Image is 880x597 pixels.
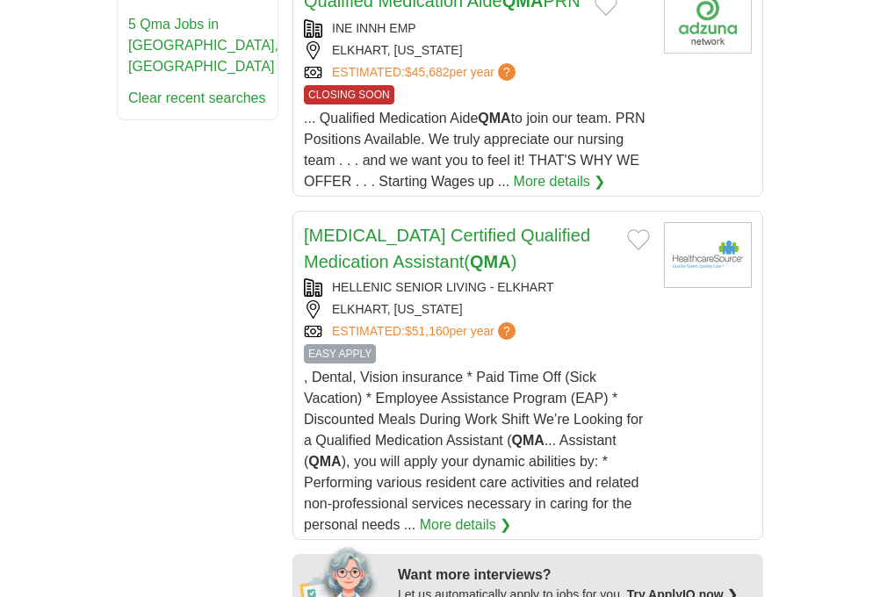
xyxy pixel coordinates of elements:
img: Company logo [664,222,752,288]
span: $45,682 [405,65,450,79]
span: ? [498,63,516,81]
div: Want more interviews? [398,565,753,586]
a: ESTIMATED:$45,682per year? [332,63,519,82]
div: HELLENIC SENIOR LIVING - ELKHART [304,278,650,297]
a: More details ❯ [420,514,512,536]
span: CLOSING SOON [304,85,394,104]
button: Add to favorite jobs [627,229,650,250]
a: More details ❯ [514,171,606,192]
strong: QMA [512,433,545,448]
span: , Dental, Vision insurance * Paid Time Off (Sick Vacation) * Employee Assistance Program (EAP) * ... [304,370,643,532]
div: ELKHART, [US_STATE] [304,300,650,319]
strong: QMA [308,454,341,469]
strong: QMA [470,252,511,271]
a: 5 Qma Jobs in [GEOGRAPHIC_DATA], [GEOGRAPHIC_DATA] [128,17,278,74]
span: ? [498,322,516,340]
span: ... Qualified Medication Aide to join our team. PRN Positions Available. We truly appreciate our ... [304,111,646,189]
span: $51,160 [405,324,450,338]
a: Clear recent searches [128,90,266,105]
span: EASY APPLY [304,344,376,363]
div: INE INNH EMP [304,19,650,38]
div: ELKHART, [US_STATE] [304,41,650,60]
a: ESTIMATED:$51,160per year? [332,322,519,341]
strong: QMA [478,111,510,126]
a: [MEDICAL_DATA] Certified Qualified Medication Assistant(QMA) [304,226,590,271]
